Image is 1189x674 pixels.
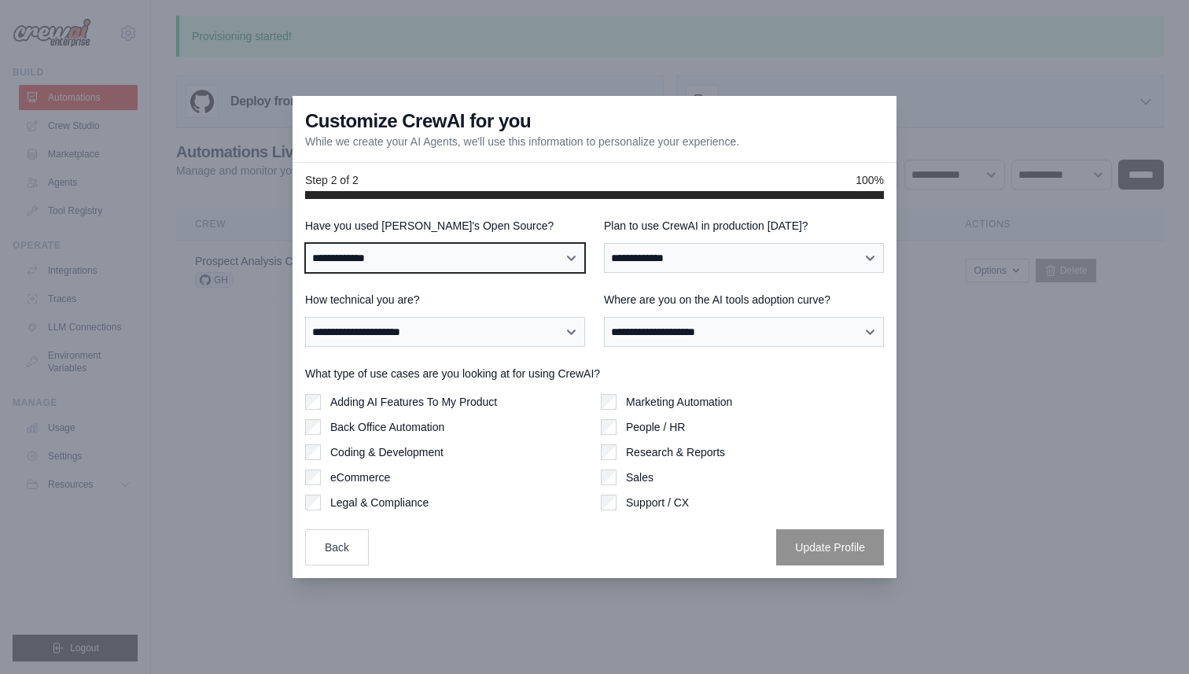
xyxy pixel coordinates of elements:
h3: Customize CrewAI for you [305,109,531,134]
button: Update Profile [776,529,884,565]
span: 100% [856,172,884,188]
label: Support / CX [626,495,689,510]
label: Where are you on the AI tools adoption curve? [604,292,884,308]
button: Back [305,529,369,565]
label: Coding & Development [330,444,444,460]
label: People / HR [626,419,685,435]
label: How technical you are? [305,292,585,308]
label: Back Office Automation [330,419,444,435]
label: Have you used [PERSON_NAME]'s Open Source? [305,218,585,234]
label: Legal & Compliance [330,495,429,510]
p: While we create your AI Agents, we'll use this information to personalize your experience. [305,134,739,149]
label: eCommerce [330,470,390,485]
label: Plan to use CrewAI in production [DATE]? [604,218,884,234]
label: Research & Reports [626,444,725,460]
label: What type of use cases are you looking at for using CrewAI? [305,366,884,381]
span: Step 2 of 2 [305,172,359,188]
label: Adding AI Features To My Product [330,394,497,410]
label: Sales [626,470,653,485]
label: Marketing Automation [626,394,732,410]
